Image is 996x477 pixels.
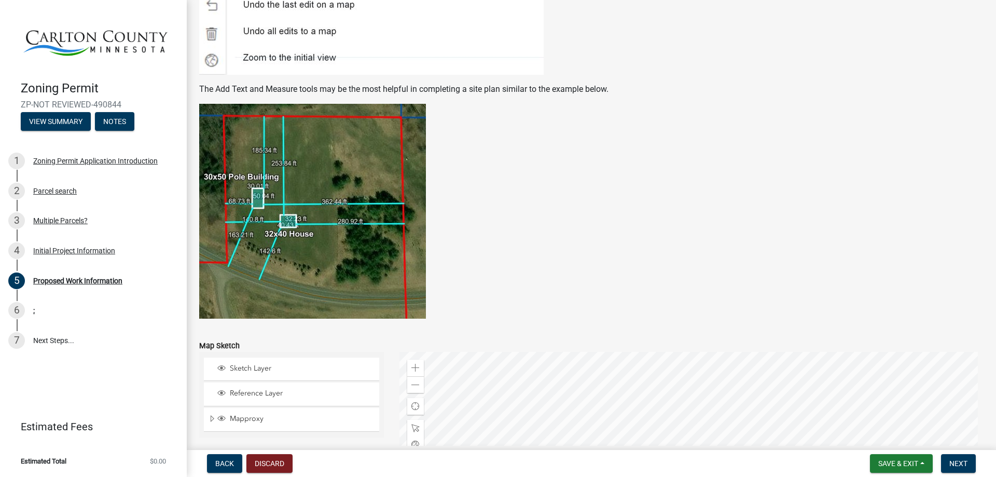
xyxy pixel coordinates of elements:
[246,454,293,473] button: Discard
[8,332,25,349] div: 7
[8,212,25,229] div: 3
[150,458,166,465] span: $0.00
[33,307,35,314] div: :
[199,83,984,96] p: The Add Text and Measure tools may be the most helpful in completing a site plan similar to the e...
[21,118,91,127] wm-modal-confirm: Summary
[227,389,376,398] span: Reference Layer
[8,416,170,437] a: Estimated Fees
[95,112,134,131] button: Notes
[21,112,91,131] button: View Summary
[878,459,918,468] span: Save & Exit
[207,454,242,473] button: Back
[8,272,25,289] div: 5
[204,358,379,381] li: Sketch Layer
[227,414,376,424] span: Mapproxy
[204,383,379,406] li: Reference Layer
[21,100,166,110] span: ZP-NOT REVIEWED-490844
[33,217,88,224] div: Multiple Parcels?
[8,183,25,199] div: 2
[941,454,976,473] button: Next
[33,187,77,195] div: Parcel search
[407,376,424,393] div: Zoom out
[407,398,424,415] div: Find my location
[870,454,933,473] button: Save & Exit
[215,459,234,468] span: Back
[216,364,376,374] div: Sketch Layer
[8,242,25,259] div: 4
[199,104,426,319] img: Site_Sketch_Example_031325_c7d434ee-cc6d-4245-b110-ff2cb1c8078e.jpg
[21,11,170,70] img: Carlton County, Minnesota
[8,302,25,319] div: 6
[33,277,122,284] div: Proposed Work Information
[21,458,66,465] span: Estimated Total
[21,81,178,96] h4: Zoning Permit
[216,389,376,399] div: Reference Layer
[227,364,376,373] span: Sketch Layer
[949,459,967,468] span: Next
[407,360,424,376] div: Zoom in
[203,355,380,434] ul: Layer List
[204,408,379,432] li: Mapproxy
[208,414,216,425] span: Expand
[8,153,25,169] div: 1
[216,414,376,425] div: Mapproxy
[95,118,134,127] wm-modal-confirm: Notes
[33,157,158,165] div: Zoning Permit Application Introduction
[199,343,240,350] label: Map Sketch
[33,247,115,254] div: Initial Project Information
